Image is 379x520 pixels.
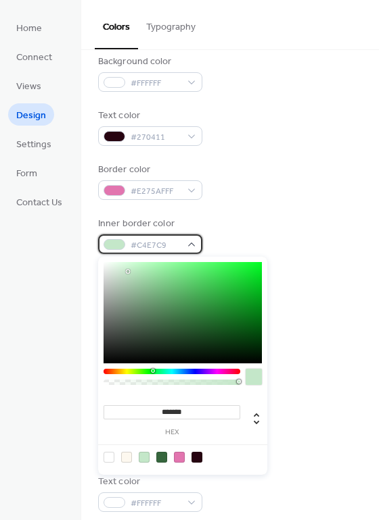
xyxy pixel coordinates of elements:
[131,496,181,511] span: #FFFFFF
[98,55,200,69] div: Background color
[8,74,49,97] a: Views
[98,109,200,123] div: Text color
[16,167,37,181] span: Form
[16,22,42,36] span: Home
[8,161,45,184] a: Form
[8,190,70,213] a: Contact Us
[98,163,200,177] div: Border color
[16,138,51,152] span: Settings
[98,217,200,231] div: Inner border color
[121,452,132,463] div: rgb(253, 248, 239)
[16,196,62,210] span: Contact Us
[131,130,181,145] span: #270411
[139,452,150,463] div: rgb(196, 231, 201)
[131,76,181,90] span: #FFFFFF
[131,184,181,199] span: #E275AFFF
[16,80,41,94] span: Views
[174,452,185,463] div: rgb(226, 117, 175)
[156,452,167,463] div: rgb(54, 102, 61)
[131,238,181,253] span: #C4E7C9
[8,16,50,38] a: Home
[8,103,54,126] a: Design
[16,109,46,123] span: Design
[104,452,114,463] div: rgb(255, 255, 255)
[8,132,60,155] a: Settings
[98,475,200,489] div: Text color
[8,45,60,68] a: Connect
[104,429,240,436] label: hex
[192,452,202,463] div: rgb(39, 4, 17)
[16,51,52,65] span: Connect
